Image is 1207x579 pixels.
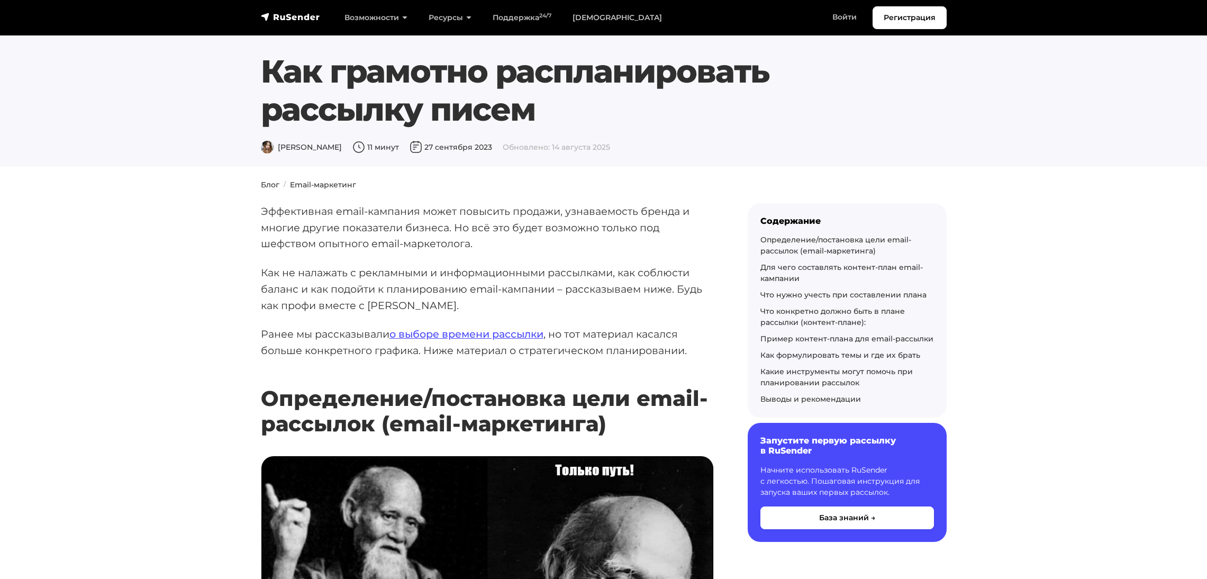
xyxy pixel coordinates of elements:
[261,326,714,358] p: Ранее мы рассказывали , но тот материал касался больше конкретного графика. Ниже материал о страт...
[482,7,562,29] a: Поддержка24/7
[760,235,911,256] a: Определение/постановка цели email-рассылок (email-маркетинга)
[261,265,714,313] p: Как не налажать с рекламными и информационными рассылками, как соблюсти баланс и как подойти к пл...
[760,263,923,283] a: Для чего составлять контент-план email-кампании
[822,6,867,28] a: Войти
[503,142,610,152] span: Обновлено: 14 августа 2025
[760,506,934,529] button: База знаний →
[760,394,861,404] a: Выводы и рекомендации
[418,7,482,29] a: Ресурсы
[255,179,953,191] nav: breadcrumb
[748,423,947,541] a: Запустите первую рассылку в RuSender Начните использовать RuSender с легкостью. Пошаговая инструк...
[334,7,418,29] a: Возможности
[261,142,342,152] span: [PERSON_NAME]
[261,355,714,437] h2: Определение/постановка цели email-рассылок (email-маркетинга)
[261,203,714,252] p: Эффективная email-кампания может повысить продажи, узнаваемость бренда и многие другие показатели...
[760,216,934,226] div: Содержание
[279,179,356,191] li: Email-маркетинг
[261,180,279,189] a: Блог
[410,142,492,152] span: 27 сентября 2023
[760,465,934,498] p: Начните использовать RuSender с легкостью. Пошаговая инструкция для запуска ваших первых рассылок.
[410,141,422,153] img: Дата публикации
[562,7,673,29] a: [DEMOGRAPHIC_DATA]
[352,141,365,153] img: Время чтения
[760,334,933,343] a: Пример контент-плана для email-рассылки
[261,52,888,129] h1: Как грамотно распланировать рассылку писем
[760,436,934,456] h6: Запустите первую рассылку в RuSender
[760,367,913,387] a: Какие инструменты могут помочь при планировании рассылок
[760,290,927,300] a: Что нужно учесть при составлении плана
[760,350,920,360] a: Как формулировать темы и где их брать
[539,12,551,19] sup: 24/7
[873,6,947,29] a: Регистрация
[352,142,399,152] span: 11 минут
[760,306,905,327] a: Что конкретно должно быть в плане рассылки (контент-плане):
[389,328,543,340] a: о выборе времени рассылки
[261,12,320,22] img: RuSender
